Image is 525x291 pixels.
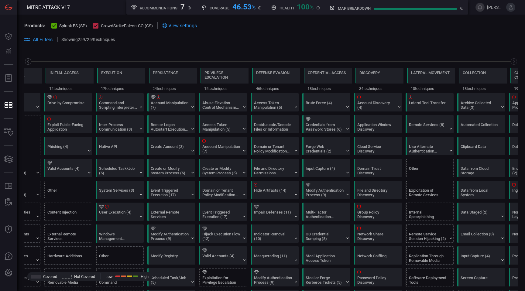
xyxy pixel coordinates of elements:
div: Collection [463,70,486,75]
div: Impair Defenses (11) [254,210,292,219]
div: Discovery [359,70,380,75]
div: T1113: Screen Capture (Not covered) [457,268,505,286]
span: Splunk ES (SP) [59,23,87,28]
div: TA0003: Persistence [149,68,197,93]
div: T1563: Remote Service Session Hijacking (Not covered) [406,224,454,243]
div: T1484: Domain or Tenant Policy Modification [251,137,299,155]
div: T1040: Network Sniffing (Not covered) [354,246,402,265]
div: T1550: Use Alternate Authentication Material [406,137,454,155]
div: 34 techniques [355,84,403,93]
span: High [141,274,149,279]
div: Cloud Service Discovery [357,144,395,153]
div: T1534: Internal Spearphishing (Not covered) [406,203,454,221]
div: Account Discovery (4) [357,101,395,110]
div: 12 techniques [46,84,94,93]
div: Windows Management Instrumentation [99,232,137,241]
div: T1078: Valid Accounts [199,246,247,265]
div: T1530: Data from Cloud Storage [457,159,505,177]
div: Data Staged (2) [461,210,499,219]
div: Brute Force (4) [306,101,344,110]
button: MITRE - Detection Posture [1,98,16,112]
span: CrowdStrikeFalcon-CO (CS) [101,23,153,28]
div: T1112: Modify Registry [147,246,195,265]
div: Email Collection (3) [461,232,499,241]
div: Abuse Elevation Control Mechanism (6) [202,101,240,110]
span: Low [105,274,113,279]
button: Cards [1,152,16,166]
div: Account Manipulation (7) [202,144,240,153]
div: T1134: Access Token Manipulation (Not covered) [251,93,299,111]
div: TA0009: Collection [459,68,507,93]
div: T1056: Input Capture (Not covered) [302,159,350,177]
div: T1559: Inter-Process Communication (Not covered) [96,115,144,133]
div: T1569: System Services (Not covered) [96,181,144,199]
div: User Execution (4) [99,210,137,219]
div: Software Deployment Tools [409,276,447,285]
span: % [252,4,256,11]
div: Persistence [153,70,178,75]
div: Other (Not covered) [96,246,144,265]
button: Reports [1,71,16,85]
div: T1210: Exploitation of Remote Services (Not covered) [406,181,454,199]
div: T1010: Application Window Discovery (Not covered) [354,115,402,133]
div: T1556: Modify Authentication Process [147,224,195,243]
div: Valid Accounts (4) [47,166,85,175]
div: T1200: Hardware Additions (Not covered) [44,246,92,265]
div: T1562: Impair Defenses [251,203,299,221]
div: T1110: Brute Force [302,93,350,111]
h5: Health [280,6,294,10]
div: Password Policy Discovery [357,276,395,285]
div: T1005: Data from Local System (Not covered) [457,181,505,199]
div: Credential Access [308,70,346,75]
div: TA0008: Lateral Movement [407,68,455,93]
div: Network Share Discovery [357,232,395,241]
div: Multi-Factor Authentication Request Generation [306,210,344,219]
div: T1547: Boot or Logon Autostart Execution (Not covered) [147,115,195,133]
div: T1115: Clipboard Data (Not covered) [457,137,505,155]
div: Privilege Escalation [204,70,245,80]
div: 7 [180,3,185,10]
div: Steal or Forge Kerberos Tickets (5) [306,276,344,285]
div: Network Sniffing [357,254,395,263]
div: T1543: Create or Modify System Process (Not covered) [147,159,195,177]
div: T1574: Hijack Execution Flow [199,224,247,243]
div: 18 techniques [459,84,507,93]
button: Ask Us A Question [1,249,16,264]
div: T1091: Replication Through Removable Media (Not covered) [406,246,454,265]
div: T1098: Account Manipulation [199,137,247,155]
div: T1482: Domain Trust Discovery (Not covered) [354,159,402,177]
div: T1606: Forge Web Credentials [302,137,350,155]
div: T1087: Account Discovery [354,93,402,111]
span: Products: [24,23,45,29]
button: Preferences [1,266,16,280]
div: 10 techniques [407,84,455,93]
div: Indicator Removal (10) [254,232,292,241]
div: Automated Collection [461,122,499,132]
div: TA0006: Credential Access [304,68,352,93]
div: T1201: Password Policy Discovery [354,268,402,286]
div: Other [99,254,137,263]
div: External Remote Services [47,232,85,241]
div: T1135: Network Share Discovery [354,224,402,243]
div: T1615: Group Policy Discovery [354,203,402,221]
div: T1106: Native API (Not covered) [96,137,144,155]
div: Create or Modify System Process (5) [151,166,189,175]
div: T1556: Modify Authentication Process [251,268,299,286]
span: Covered [43,274,57,279]
div: T1119: Automated Collection (Not covered) [457,115,505,133]
div: T1558: Steal or Forge Kerberos Tickets [302,268,350,286]
button: All Filters [24,37,53,43]
div: T1136: Create Account [147,137,195,155]
div: T1484: Domain or Tenant Policy Modification [199,181,247,199]
button: Inventory [1,125,16,139]
div: T1068: Exploitation for Privilege Escalation [199,268,247,286]
div: Access Token Manipulation (5) [254,101,292,110]
div: T1566: Phishing [44,137,92,155]
div: T1548: Abuse Elevation Control Mechanism (Not covered) [199,93,247,111]
span: [PERSON_NAME].[PERSON_NAME] [487,5,504,10]
div: Domain or Tenant Policy Modification (2) [202,188,240,197]
div: Native API [99,144,137,153]
div: T1546: Event Triggered Execution (Not covered) [199,203,247,221]
div: Other (Not covered) [44,181,92,199]
div: Content Injection [47,210,85,219]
